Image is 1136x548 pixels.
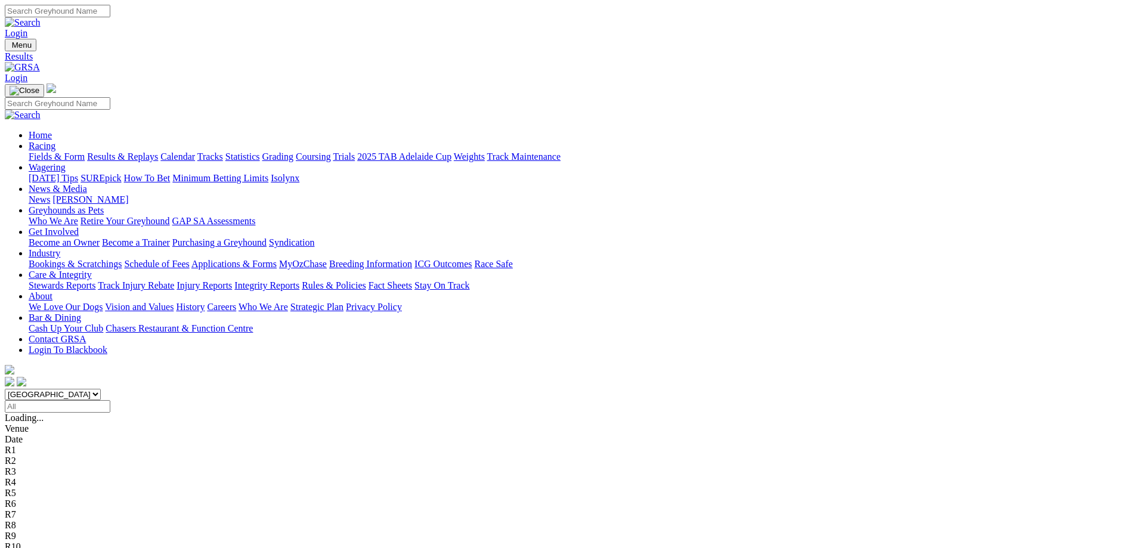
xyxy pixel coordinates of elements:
a: Integrity Reports [234,280,299,290]
a: Track Injury Rebate [98,280,174,290]
a: Results & Replays [87,151,158,162]
a: Minimum Betting Limits [172,173,268,183]
a: Fact Sheets [369,280,412,290]
a: Care & Integrity [29,270,92,280]
a: Injury Reports [177,280,232,290]
a: Industry [29,248,60,258]
a: [DATE] Tips [29,173,78,183]
div: R7 [5,509,1131,520]
div: R2 [5,456,1131,466]
div: Racing [29,151,1131,162]
div: R9 [5,531,1131,541]
a: Grading [262,151,293,162]
a: Wagering [29,162,66,172]
a: [PERSON_NAME] [52,194,128,205]
div: Venue [5,423,1131,434]
div: Date [5,434,1131,445]
a: Login [5,28,27,38]
div: R8 [5,520,1131,531]
a: Home [29,130,52,140]
img: twitter.svg [17,377,26,386]
div: Industry [29,259,1131,270]
a: Strategic Plan [290,302,343,312]
a: Stay On Track [414,280,469,290]
a: Statistics [225,151,260,162]
a: GAP SA Assessments [172,216,256,226]
a: Fields & Form [29,151,85,162]
a: Racing [29,141,55,151]
a: Race Safe [474,259,512,269]
button: Toggle navigation [5,84,44,97]
a: Track Maintenance [487,151,561,162]
a: Vision and Values [105,302,174,312]
input: Search [5,97,110,110]
img: facebook.svg [5,377,14,386]
a: About [29,291,52,301]
a: Coursing [296,151,331,162]
a: Become a Trainer [102,237,170,247]
img: logo-grsa-white.png [47,83,56,93]
a: Chasers Restaurant & Function Centre [106,323,253,333]
button: Toggle navigation [5,39,36,51]
a: Contact GRSA [29,334,86,344]
a: Careers [207,302,236,312]
a: Rules & Policies [302,280,366,290]
div: Wagering [29,173,1131,184]
a: MyOzChase [279,259,327,269]
input: Search [5,5,110,17]
a: How To Bet [124,173,171,183]
div: About [29,302,1131,312]
img: GRSA [5,62,40,73]
div: R4 [5,477,1131,488]
a: Login To Blackbook [29,345,107,355]
a: Purchasing a Greyhound [172,237,267,247]
a: 2025 TAB Adelaide Cup [357,151,451,162]
img: Search [5,17,41,28]
a: Become an Owner [29,237,100,247]
a: We Love Our Dogs [29,302,103,312]
a: News & Media [29,184,87,194]
div: R5 [5,488,1131,499]
a: Retire Your Greyhound [81,216,170,226]
span: Loading... [5,413,44,423]
div: R3 [5,466,1131,477]
a: History [176,302,205,312]
a: Breeding Information [329,259,412,269]
a: Applications & Forms [191,259,277,269]
a: Greyhounds as Pets [29,205,104,215]
a: Who We Are [239,302,288,312]
a: Schedule of Fees [124,259,189,269]
a: Login [5,73,27,83]
div: Greyhounds as Pets [29,216,1131,227]
div: News & Media [29,194,1131,205]
a: Calendar [160,151,195,162]
a: Results [5,51,1131,62]
a: Get Involved [29,227,79,237]
div: R6 [5,499,1131,509]
a: Isolynx [271,173,299,183]
input: Select date [5,400,110,413]
img: Close [10,86,39,95]
a: Weights [454,151,485,162]
div: Bar & Dining [29,323,1131,334]
div: R1 [5,445,1131,456]
a: Cash Up Your Club [29,323,103,333]
a: News [29,194,50,205]
a: ICG Outcomes [414,259,472,269]
img: logo-grsa-white.png [5,365,14,374]
a: Who We Are [29,216,78,226]
div: Get Involved [29,237,1131,248]
a: Stewards Reports [29,280,95,290]
a: Privacy Policy [346,302,402,312]
a: Syndication [269,237,314,247]
a: SUREpick [81,173,121,183]
a: Tracks [197,151,223,162]
span: Menu [12,41,32,49]
a: Bookings & Scratchings [29,259,122,269]
a: Bar & Dining [29,312,81,323]
img: Search [5,110,41,120]
a: Trials [333,151,355,162]
div: Care & Integrity [29,280,1131,291]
